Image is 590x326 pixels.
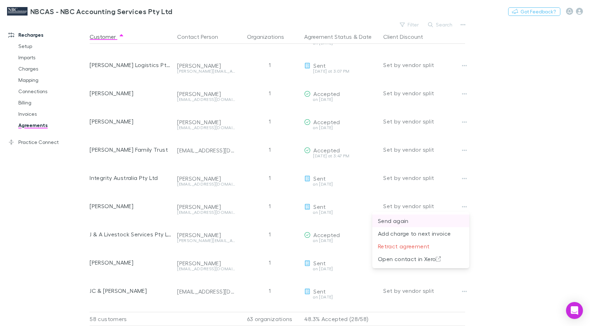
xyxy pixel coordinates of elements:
p: Open contact in Xero [378,255,464,263]
p: Send again [378,217,464,225]
li: Send again [372,215,469,227]
li: Retract agreement [372,240,469,253]
a: Open contact in Xero [372,255,469,261]
li: Open contact in Xero [372,253,469,265]
div: Open Intercom Messenger [566,302,583,319]
p: Retract agreement [378,242,464,250]
li: Add charge to next invoice [372,227,469,240]
p: Add charge to next invoice [378,229,464,238]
